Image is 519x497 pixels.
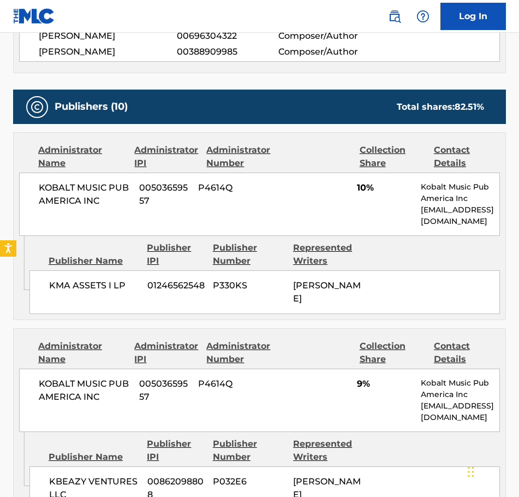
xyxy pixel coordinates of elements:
a: Log In [440,3,506,30]
div: Publisher IPI [147,437,204,464]
div: Help [412,5,434,27]
div: Administrator Number [206,340,272,366]
span: 00503659557 [139,377,190,404]
div: Represented Writers [293,437,365,464]
span: 82.51 % [455,102,484,112]
p: Kobalt Music Pub America Inc [421,377,499,400]
div: Administrator IPI [134,340,198,366]
div: Collection Share [360,340,426,366]
span: KOBALT MUSIC PUB AMERICA INC [39,377,131,404]
div: Publisher Number [213,241,285,268]
h5: Publishers (10) [55,100,128,113]
div: Publisher Name [49,451,139,464]
span: P330KS [213,279,285,292]
div: Collection Share [360,144,426,170]
p: [EMAIL_ADDRESS][DOMAIN_NAME] [421,400,499,423]
div: Drag [468,455,474,488]
div: Total shares: [397,100,484,114]
img: Publishers [31,100,44,114]
p: Kobalt Music Pub America Inc [421,181,499,204]
span: 00388909985 [177,45,278,58]
p: [EMAIL_ADDRESS][DOMAIN_NAME] [421,204,499,227]
span: 9% [357,377,412,390]
div: Contact Details [434,340,500,366]
span: KMA ASSETS I LP [49,279,139,292]
span: 01246562548 [147,279,205,292]
span: [PERSON_NAME] [293,280,361,304]
div: Publisher IPI [147,241,204,268]
div: Administrator Name [38,340,126,366]
img: search [388,10,401,23]
iframe: Chat Widget [464,445,519,497]
span: KOBALT MUSIC PUB AMERICA INC [39,181,131,208]
span: [PERSON_NAME] [39,29,177,43]
div: Publisher Name [49,255,139,268]
span: [PERSON_NAME] [39,45,177,58]
span: P032E6 [213,475,285,488]
span: P4614Q [198,377,267,390]
div: Administrator IPI [134,144,198,170]
span: Composer/Author [278,45,371,58]
div: Represented Writers [293,241,365,268]
span: 10% [357,181,412,194]
div: Administrator Number [206,144,272,170]
span: 00696304322 [177,29,278,43]
div: Administrator Name [38,144,126,170]
span: Composer/Author [278,29,371,43]
span: P4614Q [198,181,267,194]
span: 00503659557 [139,181,190,208]
img: MLC Logo [13,8,55,24]
a: Public Search [384,5,405,27]
img: help [416,10,429,23]
div: Contact Details [434,144,500,170]
div: Publisher Number [213,437,285,464]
